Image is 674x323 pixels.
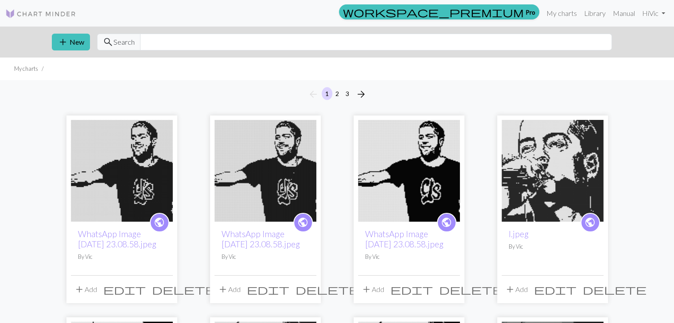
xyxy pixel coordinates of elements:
button: Delete [292,281,362,298]
span: edit [247,283,289,296]
p: By Vic [509,242,596,251]
i: Edit [247,284,289,295]
a: l.jpeg [502,165,604,174]
button: 3 [342,87,353,100]
button: Add [502,281,531,298]
span: edit [534,283,577,296]
button: 2 [332,87,343,100]
p: By Vic [365,253,453,261]
span: arrow_forward [356,88,366,100]
span: delete [296,283,359,296]
span: public [584,215,596,229]
a: public [580,213,600,232]
button: Next [352,87,370,101]
i: public [154,214,165,231]
button: Edit [244,281,292,298]
span: public [441,215,452,229]
button: New [52,34,90,50]
button: Delete [580,281,650,298]
span: delete [152,283,216,296]
span: public [154,215,165,229]
span: edit [390,283,433,296]
button: Edit [387,281,436,298]
span: Search [113,37,135,47]
span: public [297,215,308,229]
span: add [505,283,515,296]
img: WhatsApp Image 2025-09-18 at 23.08.58.jpeg [71,120,173,222]
button: Add [358,281,387,298]
a: WhatsApp Image 2025-09-18 at 23.08.58.jpeg [214,165,316,174]
nav: Page navigation [304,87,370,101]
img: WhatsApp Image 2025-09-18 at 23.08.58.jpeg [358,120,460,222]
a: public [437,213,456,232]
a: My charts [543,4,580,22]
span: add [218,283,228,296]
a: Manual [609,4,639,22]
p: By Vic [222,253,309,261]
span: add [361,283,372,296]
span: delete [439,283,503,296]
button: Edit [100,281,149,298]
span: workspace_premium [343,6,524,18]
i: Edit [103,284,146,295]
button: Delete [436,281,506,298]
a: public [150,213,169,232]
li: My charts [14,65,38,73]
span: add [74,283,85,296]
button: Add [71,281,100,298]
a: HiVic [639,4,669,22]
a: WhatsApp Image [DATE] 23.08.58.jpeg [222,229,300,249]
i: Edit [390,284,433,295]
a: Library [580,4,609,22]
a: WhatsApp Image [DATE] 23.08.58.jpeg [365,229,444,249]
span: search [103,36,113,48]
button: Edit [531,281,580,298]
i: public [441,214,452,231]
span: delete [583,283,647,296]
a: Pro [339,4,539,19]
i: public [584,214,596,231]
img: Logo [5,8,76,19]
span: add [58,36,68,48]
img: WhatsApp Image 2025-09-18 at 23.08.58.jpeg [214,120,316,222]
button: 1 [322,87,332,100]
button: Add [214,281,244,298]
i: Next [356,89,366,100]
a: WhatsApp Image 2025-09-18 at 23.08.58.jpeg [358,165,460,174]
a: WhatsApp Image [DATE] 23.08.58.jpeg [78,229,156,249]
img: l.jpeg [502,120,604,222]
a: WhatsApp Image 2025-09-18 at 23.08.58.jpeg [71,165,173,174]
span: edit [103,283,146,296]
a: public [293,213,313,232]
i: Edit [534,284,577,295]
i: public [297,214,308,231]
a: l.jpeg [509,229,529,239]
p: By Vic [78,253,166,261]
button: Delete [149,281,219,298]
